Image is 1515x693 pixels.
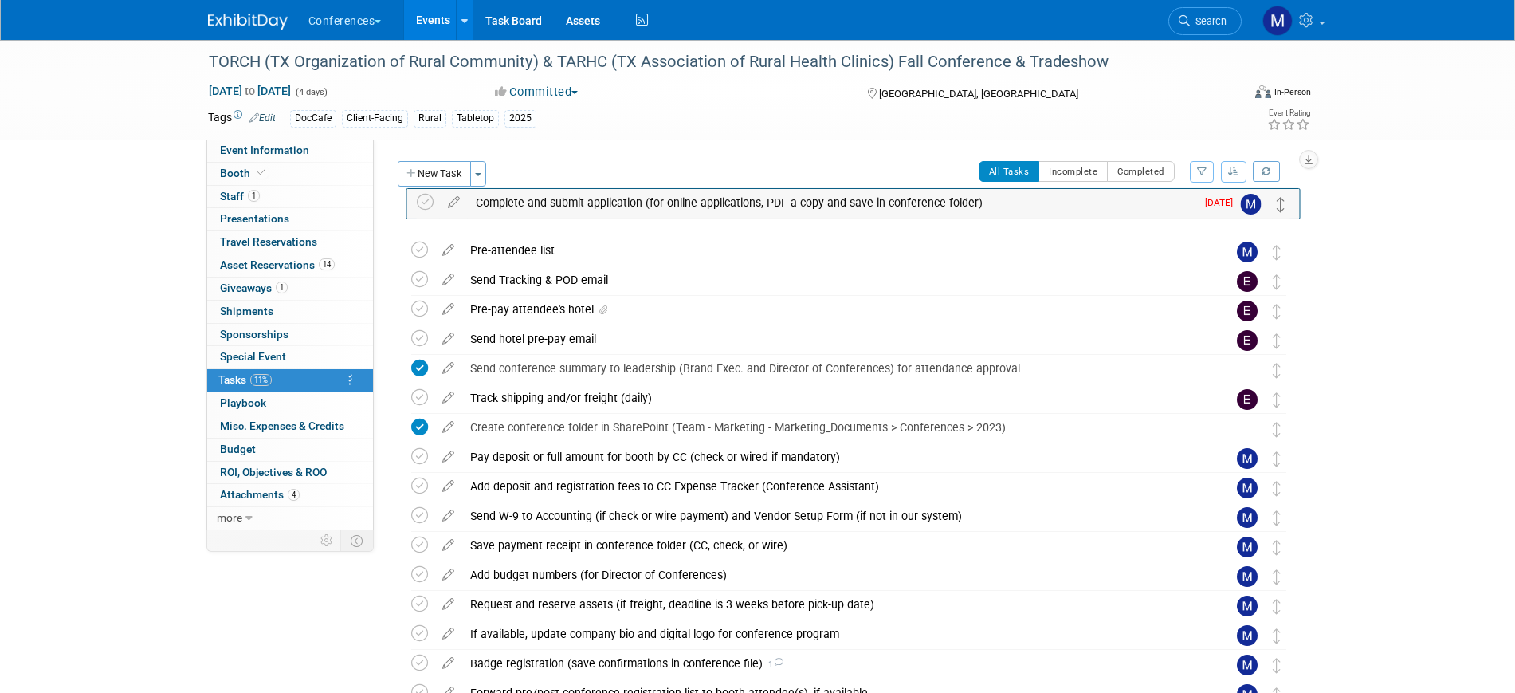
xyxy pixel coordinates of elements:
[220,488,300,501] span: Attachments
[207,439,373,461] a: Budget
[207,140,373,162] a: Event Information
[1273,392,1281,408] i: Move task
[462,443,1205,471] div: Pay deposit or full amount for booth by CC (check or wired if mandatory)
[462,414,1205,441] div: Create conference folder in SharePoint (Team - Marketing - Marketing_Documents > Conferences > 2023)
[434,479,462,494] a: edit
[434,568,462,582] a: edit
[220,235,317,248] span: Travel Reservations
[1237,537,1258,557] img: Marygrace LeGros
[1273,628,1281,644] i: Move task
[207,507,373,530] a: more
[220,258,335,271] span: Asset Reservations
[462,473,1205,500] div: Add deposit and registration fees to CC Expense Tracker (Conference Assistant)
[207,484,373,506] a: Attachments4
[763,660,783,670] span: 1
[220,144,309,156] span: Event Information
[207,415,373,438] a: Misc. Expenses & Credits
[208,109,276,128] td: Tags
[340,530,373,551] td: Toggle Event Tabs
[208,84,292,98] span: [DATE] [DATE]
[203,48,1218,77] div: TORCH (TX Organization of Rural Community) & TARHC (TX Association of Rural Health Clinics) Fall ...
[220,328,288,341] span: Sponsorships
[1237,360,1258,380] img: Mel Liwanag
[207,346,373,368] a: Special Event
[434,420,462,435] a: edit
[434,627,462,641] a: edit
[879,88,1078,100] span: [GEOGRAPHIC_DATA], [GEOGRAPHIC_DATA]
[1273,510,1281,526] i: Move task
[1273,274,1281,289] i: Move task
[462,384,1205,411] div: Track shipping and/or freight (daily)
[220,282,288,294] span: Giveaways
[979,161,1040,182] button: All Tasks
[434,509,462,523] a: edit
[434,391,462,405] a: edit
[288,489,300,501] span: 4
[1237,478,1258,498] img: Marygrace LeGros
[1273,599,1281,614] i: Move task
[1273,304,1281,319] i: Move task
[1237,419,1258,439] img: Mel Liwanag
[414,110,446,127] div: Rural
[1148,83,1312,107] div: Event Format
[1237,655,1258,675] img: Marygrace LeGros
[434,656,462,671] a: edit
[242,85,257,97] span: to
[504,110,536,127] div: 2025
[207,163,373,185] a: Booth
[207,254,373,277] a: Asset Reservations14
[250,374,272,386] span: 11%
[462,237,1205,264] div: Pre-attendee list
[220,167,269,179] span: Booth
[1237,507,1258,528] img: Marygrace LeGros
[434,243,462,258] a: edit
[1205,197,1241,208] span: [DATE]
[207,369,373,392] a: Tasks11%
[468,189,1195,216] div: Complete and submit application (for online applications, PDF a copy and save in conference folder)
[1273,363,1281,378] i: Move task
[1273,540,1281,555] i: Move task
[1273,451,1281,467] i: Move task
[462,325,1205,352] div: Send hotel pre-pay email
[207,231,373,254] a: Travel Reservations
[434,302,462,317] a: edit
[1190,15,1227,27] span: Search
[220,190,260,203] span: Staff
[313,530,341,551] td: Personalize Event Tab Strip
[220,419,344,432] span: Misc. Expenses & Credits
[207,208,373,230] a: Presentations
[207,392,373,415] a: Playbook
[462,650,1205,677] div: Badge registration (save confirmations in conference file)
[1253,161,1280,182] a: Refresh
[218,373,272,386] span: Tasks
[462,266,1205,293] div: Send Tracking & POD email
[440,195,468,210] a: edit
[1237,242,1258,262] img: Marygrace LeGros
[434,538,462,553] a: edit
[1107,161,1175,182] button: Completed
[1255,85,1271,98] img: Format-Inperson.png
[1273,422,1281,437] i: Move task
[1237,566,1258,587] img: Marygrace LeGros
[462,296,1205,323] div: Pre-pay attendee's hotel
[257,168,265,177] i: Booth reservation complete
[1237,271,1258,292] img: Erin Anderson
[434,332,462,346] a: edit
[1241,194,1262,215] img: Marygrace LeGros
[434,361,462,376] a: edit
[434,597,462,612] a: edit
[208,14,288,30] img: ExhibitDay
[434,450,462,464] a: edit
[1237,389,1258,410] img: Erin Anderson
[1038,161,1108,182] button: Incomplete
[217,511,242,524] span: more
[207,278,373,300] a: Giveaways1
[1262,6,1293,36] img: Marygrace LeGros
[462,502,1205,530] div: Send W-9 to Accounting (if check or wire payment) and Vendor Setup Form (if not in our system)
[1168,7,1242,35] a: Search
[1273,481,1281,496] i: Move task
[1237,330,1258,351] img: Erin Anderson
[1273,658,1281,673] i: Move task
[249,112,276,124] a: Edit
[1237,448,1258,469] img: Marygrace LeGros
